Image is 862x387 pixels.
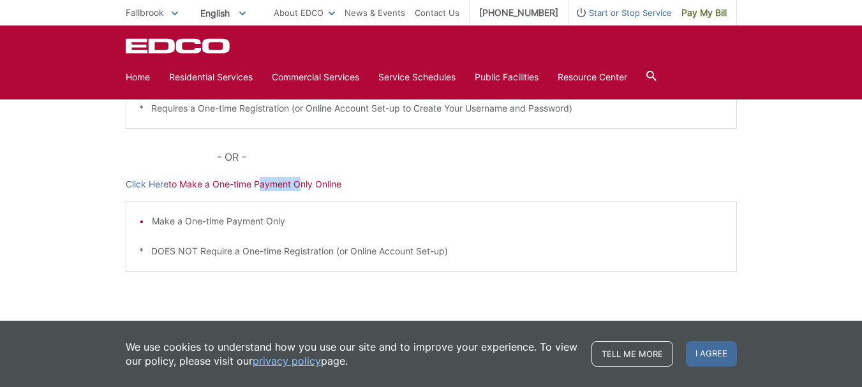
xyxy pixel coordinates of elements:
[217,148,736,166] p: - OR -
[139,101,724,115] p: * Requires a One-time Registration (or Online Account Set-up to Create Your Username and Password)
[126,70,150,84] a: Home
[126,38,232,54] a: EDCD logo. Return to the homepage.
[126,340,579,368] p: We use cookies to understand how you use our site and to improve your experience. To view our pol...
[272,70,359,84] a: Commercial Services
[126,7,164,18] span: Fallbrook
[475,70,539,84] a: Public Facilities
[274,6,335,20] a: About EDCO
[169,70,253,84] a: Residential Services
[345,6,405,20] a: News & Events
[139,244,724,258] p: * DOES NOT Require a One-time Registration (or Online Account Set-up)
[191,3,255,24] span: English
[126,177,737,191] p: to Make a One-time Payment Only Online
[415,6,459,20] a: Contact Us
[558,70,627,84] a: Resource Center
[152,214,724,228] li: Make a One-time Payment Only
[253,354,321,368] a: privacy policy
[378,70,456,84] a: Service Schedules
[126,177,168,191] a: Click Here
[681,6,727,20] span: Pay My Bill
[591,341,673,367] a: Tell me more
